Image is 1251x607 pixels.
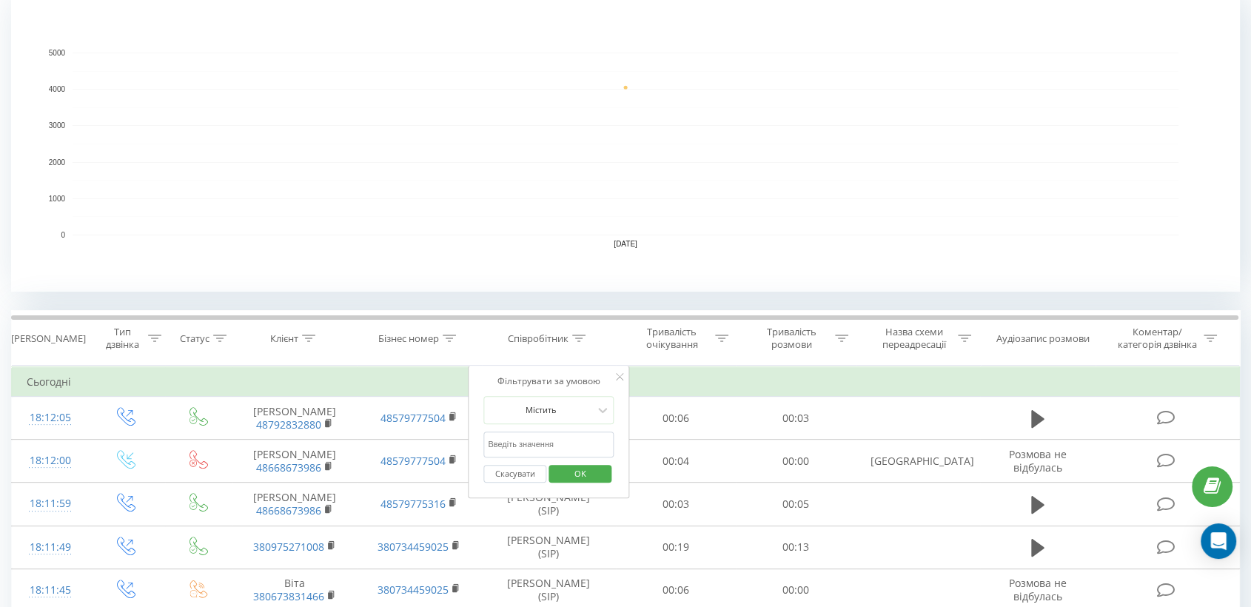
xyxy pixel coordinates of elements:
[632,326,711,351] div: Тривалість очікування
[736,440,856,483] td: 00:00
[27,403,73,432] div: 18:12:05
[378,332,439,345] div: Бізнес номер
[1009,447,1067,474] span: Розмова не відбулась
[11,332,86,345] div: [PERSON_NAME]
[736,526,856,569] td: 00:13
[1113,326,1200,351] div: Коментар/категорія дзвінка
[996,332,1090,345] div: Аудіозапис розмови
[508,332,569,345] div: Співробітник
[49,195,66,203] text: 1000
[27,446,73,475] div: 18:12:00
[875,326,954,351] div: Назва схеми переадресації
[616,440,736,483] td: 00:04
[232,397,357,440] td: [PERSON_NAME]
[560,462,601,485] span: OK
[549,465,611,483] button: OK
[380,411,446,425] a: 48579777504
[232,483,357,526] td: [PERSON_NAME]
[12,367,1240,397] td: Сьогодні
[380,497,446,511] a: 48579775316
[616,397,736,440] td: 00:06
[378,540,449,554] a: 380734459025
[1201,523,1236,559] div: Open Intercom Messenger
[27,489,73,518] div: 18:11:59
[378,583,449,597] a: 380734459025
[616,483,736,526] td: 00:03
[270,332,298,345] div: Клієнт
[1009,576,1067,603] span: Розмова не відбулась
[481,526,615,569] td: [PERSON_NAME] (SIP)
[27,533,73,562] div: 18:11:49
[616,526,736,569] td: 00:19
[49,158,66,167] text: 2000
[49,122,66,130] text: 3000
[27,576,73,605] div: 18:11:45
[481,483,615,526] td: [PERSON_NAME] (SIP)
[856,440,980,483] td: [GEOGRAPHIC_DATA]
[61,231,65,239] text: 0
[483,432,614,457] input: Введіть значення
[256,503,321,517] a: 48668673986
[736,483,856,526] td: 00:05
[256,460,321,474] a: 48668673986
[483,374,614,389] div: Фільтрувати за умовою
[256,417,321,432] a: 48792832880
[736,397,856,440] td: 00:03
[49,49,66,57] text: 5000
[483,465,546,483] button: Скасувати
[380,454,446,468] a: 48579777504
[253,589,324,603] a: 380673831466
[180,332,209,345] div: Статус
[253,540,324,554] a: 380975271008
[49,85,66,93] text: 4000
[752,326,831,351] div: Тривалість розмови
[614,240,637,248] text: [DATE]
[101,326,144,351] div: Тип дзвінка
[232,440,357,483] td: [PERSON_NAME]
